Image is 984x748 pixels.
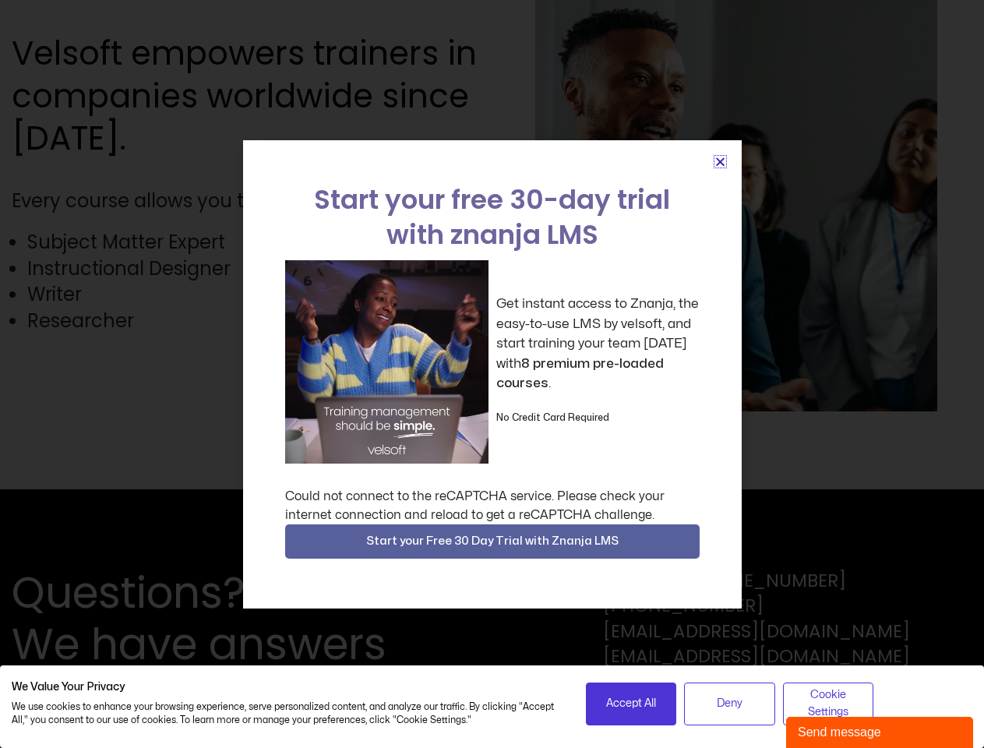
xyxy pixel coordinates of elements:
span: Cookie Settings [793,686,864,722]
p: Get instant access to Znanja, the easy-to-use LMS by velsoft, and start training your team [DATE]... [496,294,700,393]
span: Accept All [606,695,656,712]
button: Start your Free 30 Day Trial with Znanja LMS [285,524,700,559]
p: We use cookies to enhance your browsing experience, serve personalized content, and analyze our t... [12,700,563,727]
span: Start your Free 30 Day Trial with Znanja LMS [366,532,619,551]
button: Deny all cookies [684,683,775,725]
img: a woman sitting at her laptop dancing [285,260,488,464]
h2: Start your free 30-day trial with znanja LMS [285,182,700,252]
strong: No Credit Card Required [496,413,609,422]
span: Deny [717,695,742,712]
strong: 8 premium pre-loaded courses [496,357,664,390]
a: Close [714,156,726,168]
h2: We Value Your Privacy [12,680,563,694]
button: Adjust cookie preferences [783,683,874,725]
button: Accept all cookies [586,683,677,725]
div: Could not connect to the reCAPTCHA service. Please check your internet connection and reload to g... [285,487,700,524]
iframe: chat widget [786,714,976,748]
